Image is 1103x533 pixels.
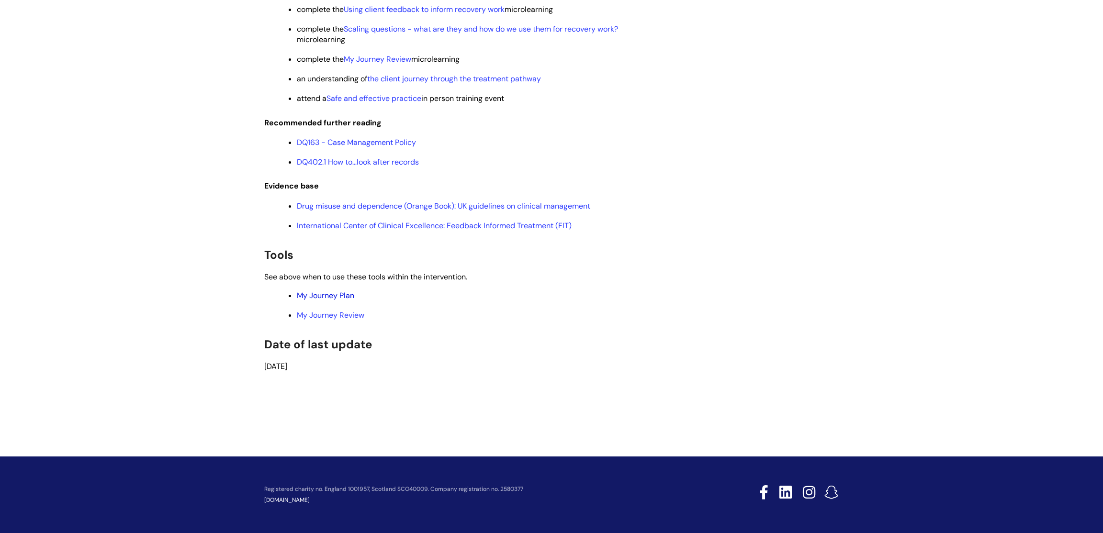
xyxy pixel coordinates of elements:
[264,496,310,504] a: [DOMAIN_NAME]
[297,221,572,231] a: International Center of Clinical Excellence: Feedback Informed Treatment (FIT)
[297,201,590,211] a: Drug misuse and dependence (Orange Book): UK guidelines on clinical management
[264,181,319,191] span: Evidence base
[297,4,553,14] span: complete the microlearning
[297,54,460,64] span: complete the microlearning
[297,24,618,44] span: complete the microlearning
[297,74,543,84] span: an understanding of
[297,93,504,103] span: attend a in person training event
[344,24,618,34] a: Scaling questions - what are they and how do we use them for recovery work?
[264,337,372,352] span: Date of last update
[344,4,505,14] a: Using client feedback to inform recovery work
[326,93,421,103] a: Safe and effective practice
[367,74,541,84] a: the client journey through the treatment pathway
[264,486,691,492] p: Registered charity no. England 1001957, Scotland SCO40009. Company registration no. 2580377
[297,157,419,167] a: DQ402.1 How to…look after records
[264,361,287,371] span: [DATE]
[264,118,382,128] span: Recommended further reading
[297,310,364,320] a: My Journey Review
[264,272,467,282] span: See above when to use these tools within the intervention.
[297,137,416,147] a: DQ163 - Case Management Policy
[264,247,293,262] span: Tools
[344,54,411,64] a: My Journey Review
[297,290,354,300] a: My Journey Plan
